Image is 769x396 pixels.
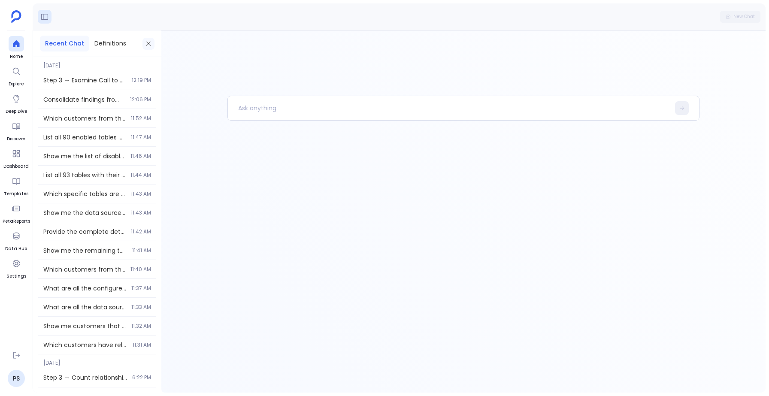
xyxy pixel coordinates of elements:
[4,190,28,197] span: Templates
[40,36,89,51] button: Recent Chat
[133,342,151,348] span: 11:31 AM
[43,114,126,123] span: Which customers from the above list have relationships scheduled for renewal within the next 30 d...
[130,96,151,103] span: 12:06 PM
[11,10,21,23] img: petavue logo
[43,95,125,104] span: Consolidate findings from previous steps to identify common patterns among at-risk customers Requ...
[3,146,29,170] a: Dashboard
[130,153,151,160] span: 11:46 AM
[3,218,30,225] span: PetaReports
[43,246,127,255] span: Show me the remaining tables from the complete list of 93 tables, including any disabled tables a...
[130,172,151,178] span: 11:44 AM
[131,323,151,329] span: 11:32 AM
[132,374,151,381] span: 6:22 PM
[43,373,127,382] span: Step 3 → Count relationships per CSM and identify top 5 CSMs with highest relationship counts Tak...
[5,245,27,252] span: Data Hub
[6,91,27,115] a: Deep Dive
[43,152,125,160] span: Show me the list of disabled tables specifically. I need the names of the 3 tables that are curre...
[7,118,25,142] a: Discover
[9,53,24,60] span: Home
[3,201,30,225] a: PetaReports
[132,247,151,254] span: 11:41 AM
[9,36,24,60] a: Home
[6,256,26,280] a: Settings
[43,133,126,142] span: List all 90 enabled tables with their names organized by their functional categories
[8,370,25,387] a: PS
[132,77,151,84] span: 12:19 PM
[43,227,126,236] span: Provide the complete detailed list of all data sources in Petavue with their exact names. For eac...
[131,228,151,235] span: 11:42 AM
[131,285,151,292] span: 11:37 AM
[131,209,151,216] span: 11:43 AM
[131,190,151,197] span: 11:43 AM
[43,341,127,349] span: Which customers have relationships scheduled for renewal within the next 30 days?
[9,63,24,88] a: Explore
[43,171,125,179] span: List all 93 tables with their names and show which specific 3 tables are disabled. Also provide t...
[5,228,27,252] a: Data Hub
[3,163,29,170] span: Dashboard
[7,136,25,142] span: Discover
[43,76,127,85] span: Step 3 → Examine Call to Action patterns for at-risk customers from Step 1 using At-Risk Customer...
[43,190,126,198] span: Which specific tables are disabled in the Gainsight data source? Please provide the names of the ...
[131,304,151,311] span: 11:33 AM
[131,115,151,122] span: 11:52 AM
[89,36,131,51] button: Definitions
[9,81,24,88] span: Explore
[43,265,125,274] span: Which customers from the customer list have relationships scheduled for renewal within the next 3...
[38,57,156,69] span: [DATE]
[43,303,126,311] span: What are all the data sources available in Petavue, including their names and the complete list o...
[131,134,151,141] span: 11:47 AM
[43,322,126,330] span: Show me customers that have relationships scheduled for renewal within the next 30 days
[43,209,126,217] span: Show me the data source configuration, schema information, and table metadata including data sour...
[43,284,126,293] span: What are all the configured tables in the system with their detailed information including data s...
[4,173,28,197] a: Templates
[6,273,26,280] span: Settings
[6,108,27,115] span: Deep Dive
[38,354,156,366] span: [DATE]
[130,266,151,273] span: 11:40 AM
